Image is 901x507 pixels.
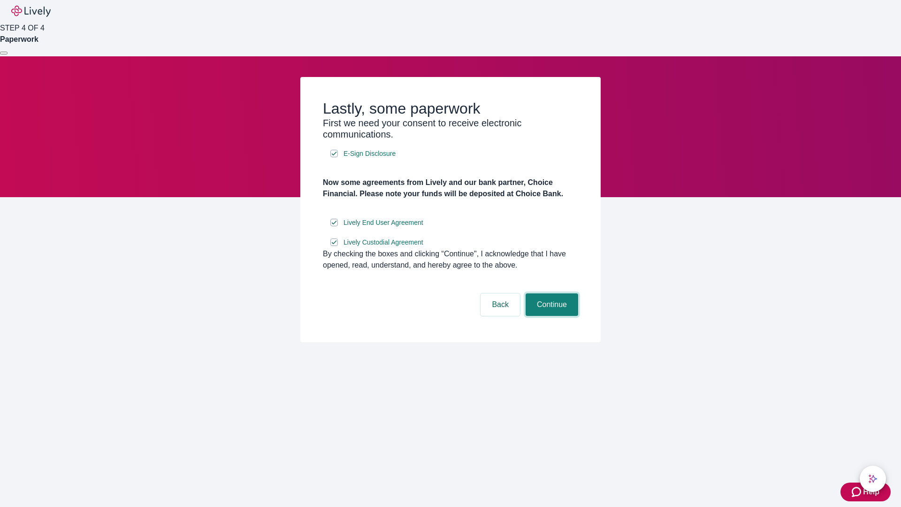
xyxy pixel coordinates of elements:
[868,474,878,484] svg: Lively AI Assistant
[863,486,879,498] span: Help
[526,293,578,316] button: Continue
[344,238,423,247] span: Lively Custodial Agreement
[323,248,578,271] div: By checking the boxes and clicking “Continue", I acknowledge that I have opened, read, understand...
[342,237,425,248] a: e-sign disclosure document
[344,218,423,228] span: Lively End User Agreement
[344,149,396,159] span: E-Sign Disclosure
[481,293,520,316] button: Back
[323,177,578,200] h4: Now some agreements from Lively and our bank partner, Choice Financial. Please note your funds wi...
[323,117,578,140] h3: First we need your consent to receive electronic communications.
[11,6,51,17] img: Lively
[860,466,886,492] button: chat
[840,483,891,501] button: Zendesk support iconHelp
[323,100,578,117] h2: Lastly, some paperwork
[342,217,425,229] a: e-sign disclosure document
[342,148,397,160] a: e-sign disclosure document
[852,486,863,498] svg: Zendesk support icon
